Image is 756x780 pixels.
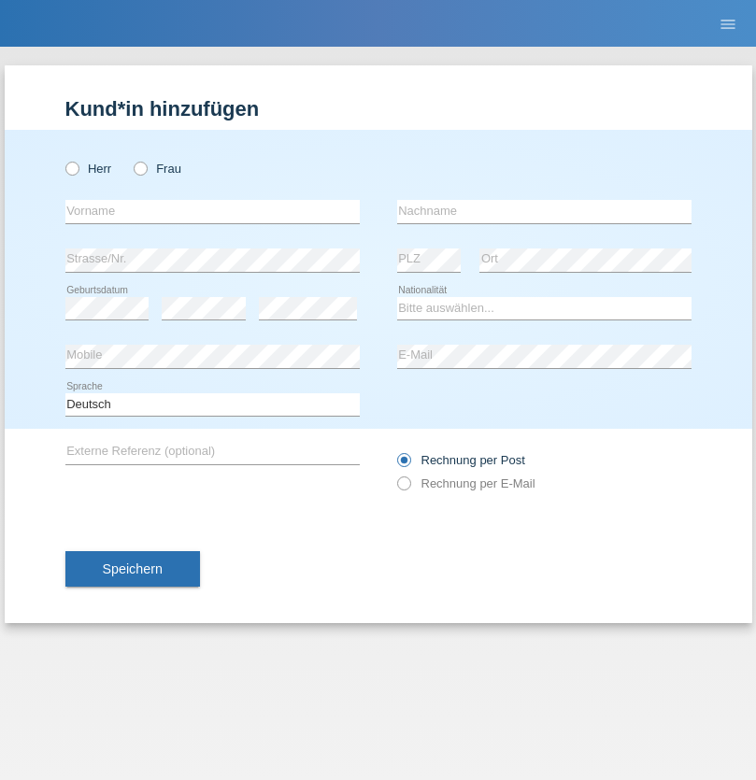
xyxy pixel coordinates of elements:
label: Herr [65,162,112,176]
input: Frau [134,162,146,174]
label: Rechnung per Post [397,453,525,467]
h1: Kund*in hinzufügen [65,97,692,121]
a: menu [709,18,747,29]
input: Herr [65,162,78,174]
label: Rechnung per E-Mail [397,476,535,490]
span: Speichern [103,561,163,576]
i: menu [719,15,737,34]
label: Frau [134,162,181,176]
input: Rechnung per Post [397,453,409,476]
input: Rechnung per E-Mail [397,476,409,500]
button: Speichern [65,551,200,587]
